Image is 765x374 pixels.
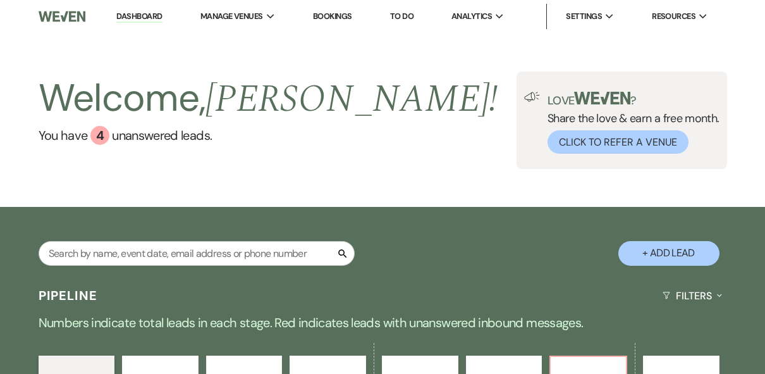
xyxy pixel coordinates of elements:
p: Love ? [548,92,719,106]
button: Click to Refer a Venue [548,130,688,154]
span: Resources [652,10,695,23]
img: Weven Logo [39,3,85,30]
a: You have 4 unanswered leads. [39,126,498,145]
span: [PERSON_NAME] ! [205,70,498,128]
span: Manage Venues [200,10,263,23]
a: Dashboard [116,11,162,23]
a: Bookings [313,11,352,22]
span: Analytics [451,10,492,23]
h2: Welcome, [39,72,498,126]
button: Filters [658,279,726,313]
div: Share the love & earn a free month. [540,92,719,154]
div: 4 [90,126,109,145]
img: weven-logo-green.svg [574,92,630,104]
input: Search by name, event date, email address or phone number [39,241,355,266]
img: loud-speaker-illustration.svg [524,92,540,102]
span: Settings [566,10,602,23]
h3: Pipeline [39,287,98,304]
button: + Add Lead [618,241,719,266]
a: To Do [390,11,413,22]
